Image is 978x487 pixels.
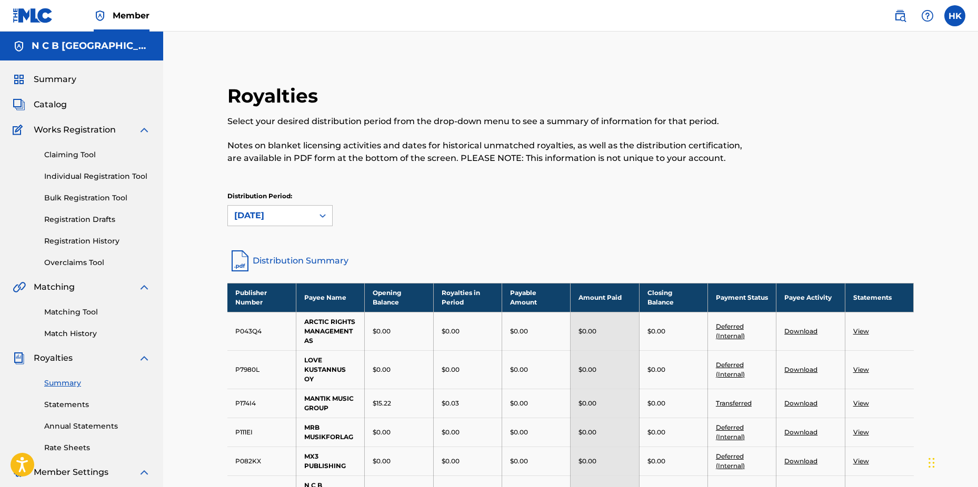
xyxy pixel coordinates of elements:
[433,283,502,312] th: Royalties in Period
[34,466,108,479] span: Member Settings
[647,399,665,408] p: $0.00
[138,352,151,364] img: expand
[34,281,75,293] span: Matching
[442,399,459,408] p: $0.03
[647,327,665,336] p: $0.00
[784,366,817,373] a: Download
[296,350,364,389] td: LOVE KUSTANNUS OY
[13,98,25,111] img: Catalog
[44,257,151,268] a: Overclaims Tool
[13,124,26,136] img: Works Registration
[138,281,151,293] img: expand
[227,389,296,418] td: P174I4
[44,328,151,339] a: Match History
[571,283,639,312] th: Amount Paid
[227,447,296,475] td: P082KX
[44,236,151,247] a: Registration History
[925,437,978,487] div: Chat-widget
[442,365,460,374] p: $0.00
[227,191,333,201] p: Distribution Period:
[510,456,528,466] p: $0.00
[921,9,934,22] img: help
[296,389,364,418] td: MANTIK MUSIC GROUP
[296,312,364,350] td: ARCTIC RIGHTS MANAGEMENT AS
[944,5,965,26] div: User Menu
[94,9,106,22] img: Top Rightsholder
[510,327,528,336] p: $0.00
[227,248,253,273] img: distribution-summary-pdf
[227,139,756,165] p: Notes on blanket licensing activities and dates for historical unmatched royalties, as well as th...
[138,466,151,479] img: expand
[296,418,364,447] td: MRB MUSIKFORLAG
[13,73,25,86] img: Summary
[34,352,73,364] span: Royalties
[373,428,391,437] p: $0.00
[894,9,906,22] img: search
[13,40,25,53] img: Accounts
[227,248,914,273] a: Distribution Summary
[853,428,869,436] a: View
[784,399,817,407] a: Download
[917,5,938,26] div: Help
[44,171,151,182] a: Individual Registration Tool
[925,437,978,487] iframe: Chat Widget
[44,214,151,225] a: Registration Drafts
[296,447,364,475] td: MX3 PUBLISHING
[44,378,151,389] a: Summary
[578,327,596,336] p: $0.00
[510,399,528,408] p: $0.00
[373,456,391,466] p: $0.00
[890,5,911,26] a: Public Search
[442,428,460,437] p: $0.00
[13,466,25,479] img: Member Settings
[227,84,323,108] h2: Royalties
[44,399,151,410] a: Statements
[44,192,151,204] a: Bulk Registration Tool
[853,327,869,335] a: View
[647,456,665,466] p: $0.00
[578,428,596,437] p: $0.00
[716,399,752,407] a: Transferred
[365,283,433,312] th: Opening Balance
[578,399,596,408] p: $0.00
[227,350,296,389] td: P7980L
[44,149,151,160] a: Claiming Tool
[13,8,53,23] img: MLC Logo
[510,365,528,374] p: $0.00
[716,423,745,441] a: Deferred (Internal)
[373,365,391,374] p: $0.00
[578,365,596,374] p: $0.00
[227,312,296,350] td: P043Q4
[716,361,745,378] a: Deferred (Internal)
[13,98,67,111] a: CatalogCatalog
[510,428,528,437] p: $0.00
[44,421,151,432] a: Annual Statements
[784,327,817,335] a: Download
[784,428,817,436] a: Download
[227,115,756,128] p: Select your desired distribution period from the drop-down menu to see a summary of information f...
[13,281,26,293] img: Matching
[34,98,67,111] span: Catalog
[227,283,296,312] th: Publisher Number
[784,457,817,465] a: Download
[578,456,596,466] p: $0.00
[34,73,76,86] span: Summary
[707,283,776,312] th: Payment Status
[234,209,307,222] div: [DATE]
[776,283,845,312] th: Payee Activity
[34,124,116,136] span: Works Registration
[442,456,460,466] p: $0.00
[373,399,391,408] p: $15.22
[647,365,665,374] p: $0.00
[296,283,364,312] th: Payee Name
[845,283,913,312] th: Statements
[227,418,296,447] td: P111EI
[853,399,869,407] a: View
[113,9,149,22] span: Member
[716,452,745,470] a: Deferred (Internal)
[647,428,665,437] p: $0.00
[949,321,978,406] iframe: Resource Center
[373,327,391,336] p: $0.00
[716,322,745,340] a: Deferred (Internal)
[442,327,460,336] p: $0.00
